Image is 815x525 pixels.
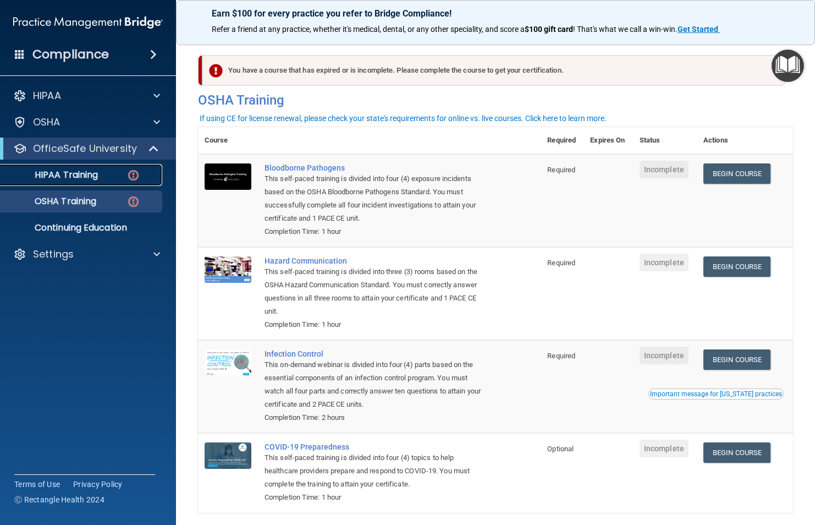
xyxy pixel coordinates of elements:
[198,92,793,108] h4: OSHA Training
[33,89,61,102] p: HIPAA
[547,352,575,360] span: Required
[32,47,109,62] h4: Compliance
[33,116,60,129] p: OSHA
[525,25,573,34] strong: $100 gift card
[7,222,157,233] p: Continuing Education
[573,25,678,34] span: ! That's what we call a win-win.
[697,127,793,154] th: Actions
[265,172,486,225] div: This self-paced training is divided into four (4) exposure incidents based on the OSHA Bloodborne...
[640,161,689,178] span: Incomplete
[703,256,770,277] a: Begin Course
[265,358,486,411] div: This on-demand webinar is divided into four (4) parts based on the essential components of an inf...
[541,127,583,154] th: Required
[265,318,486,331] div: Completion Time: 1 hour
[265,491,486,504] div: Completion Time: 1 hour
[13,142,159,155] a: OfficeSafe University
[198,113,608,124] button: If using CE for license renewal, please check your state's requirements for online vs. live cours...
[14,494,104,505] span: Ⓒ Rectangle Health 2024
[200,114,607,122] div: If using CE for license renewal, please check your state's requirements for online vs. live cours...
[212,25,525,34] span: Refer a friend at any practice, whether it's medical, dental, or any other speciality, and score a
[265,349,486,358] a: Infection Control
[640,254,689,271] span: Incomplete
[772,50,804,82] button: Open Resource Center
[33,142,137,155] p: OfficeSafe University
[547,259,575,267] span: Required
[703,349,770,370] a: Begin Course
[14,479,60,490] a: Terms of Use
[212,8,779,19] p: Earn $100 for every practice you refer to Bridge Compliance!
[7,169,98,181] p: HIPAA Training
[547,166,575,174] span: Required
[13,89,160,102] a: HIPAA
[33,248,74,261] p: Settings
[265,225,486,238] div: Completion Time: 1 hour
[209,64,223,78] img: exclamation-circle-solid-danger.72ef9ffc.png
[703,442,770,463] a: Begin Course
[583,127,633,154] th: Expires On
[265,451,486,491] div: This self-paced training is divided into four (4) topics to help healthcare providers prepare and...
[13,12,163,34] img: PMB logo
[13,248,160,261] a: Settings
[126,168,140,182] img: danger-circle.6113f641.png
[202,55,785,86] div: You have a course that has expired or is incomplete. Please complete the course to get your certi...
[7,196,96,207] p: OSHA Training
[265,442,486,451] a: COVID-19 Preparedness
[13,116,160,129] a: OSHA
[703,163,770,184] a: Begin Course
[640,347,689,364] span: Incomplete
[678,25,718,34] strong: Get Started
[547,445,574,453] span: Optional
[265,256,486,265] a: Hazard Communication
[650,391,782,397] div: Important message for [US_STATE] practices
[633,127,697,154] th: Status
[640,440,689,457] span: Incomplete
[265,163,486,172] a: Bloodborne Pathogens
[73,479,123,490] a: Privacy Policy
[126,195,140,209] img: danger-circle.6113f641.png
[265,265,486,318] div: This self-paced training is divided into three (3) rooms based on the OSHA Hazard Communication S...
[265,411,486,424] div: Completion Time: 2 hours
[648,389,784,400] button: Read this if you are a dental practitioner in the state of CA
[678,25,720,34] a: Get Started
[198,127,258,154] th: Course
